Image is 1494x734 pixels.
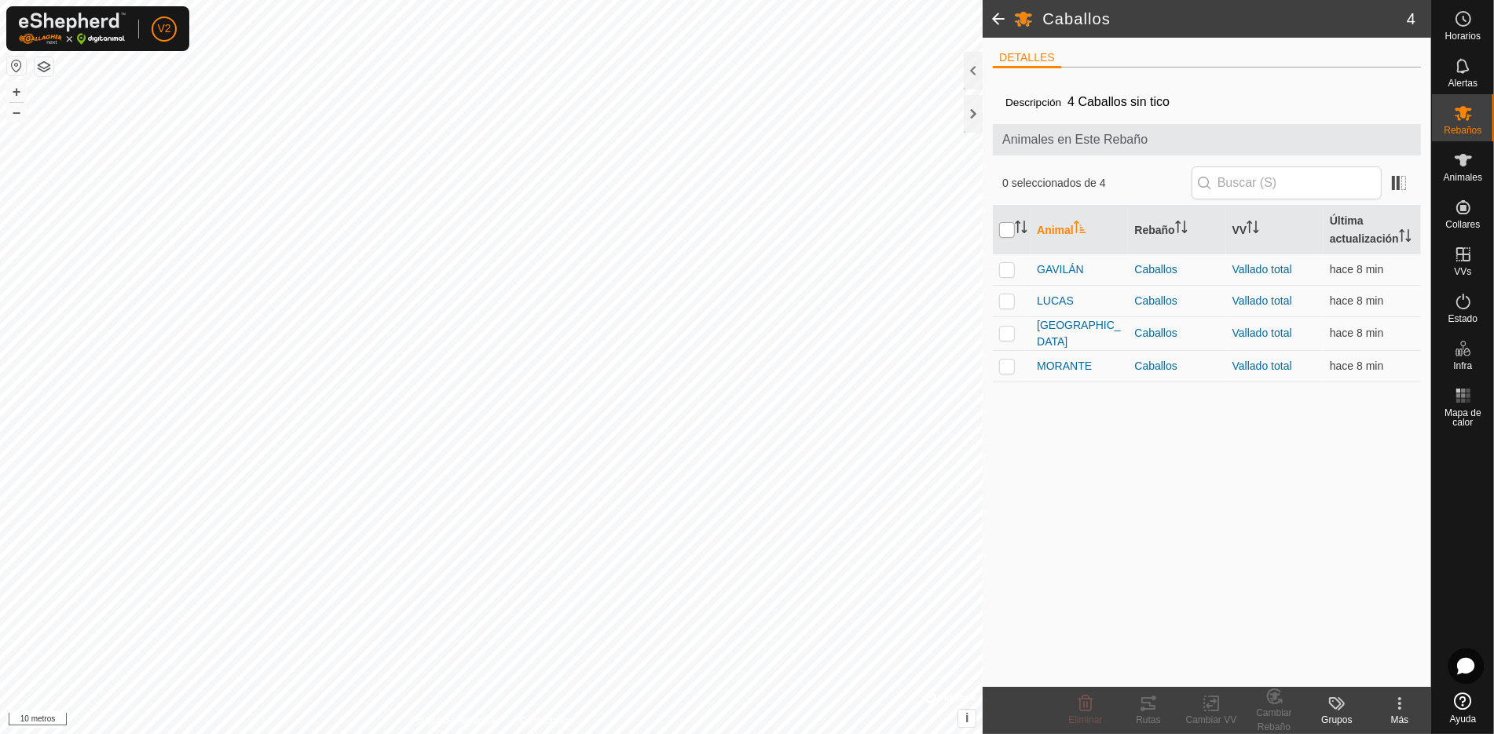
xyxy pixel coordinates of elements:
[1448,313,1478,324] font: Estado
[1330,360,1383,372] span: 21 de agosto de 2025, 7:45
[1136,714,1160,725] font: Rutas
[1399,232,1412,244] p-sorticon: Activar para ordenar
[1330,263,1383,276] font: hace 8 min
[1042,10,1111,27] font: Caballos
[1134,263,1177,276] font: Caballos
[1391,714,1409,725] font: Más
[1002,177,1106,189] font: 0 seleccionados de 4
[1247,223,1259,236] p-sorticon: Activar para ordenar
[13,83,21,100] font: +
[1444,125,1481,136] font: Rebaños
[1256,707,1291,732] font: Cambiar Rebaño
[1037,263,1084,276] font: GAVILÁN
[1445,219,1480,230] font: Collares
[1037,360,1092,372] font: MORANTE
[19,13,126,45] img: Logotipo de Gallagher
[1330,214,1399,245] font: Última actualización
[7,103,26,122] button: –
[1450,714,1477,725] font: Ayuda
[1005,97,1061,108] font: Descripción
[1445,407,1481,428] font: Mapa de calor
[7,82,26,101] button: +
[35,57,53,76] button: Capas del Mapa
[520,714,573,728] a: Contáctanos
[1448,78,1478,89] font: Alertas
[1134,327,1177,339] font: Caballos
[1330,327,1383,339] font: hace 8 min
[1068,714,1102,725] font: Eliminar
[1192,166,1382,199] input: Buscar (S)
[958,710,976,727] button: i
[1134,294,1177,307] font: Caballos
[1002,133,1148,146] font: Animales en Este Rebaño
[1232,360,1292,372] a: Vallado total
[1432,686,1494,730] a: Ayuda
[157,22,170,35] font: V2
[1330,360,1383,372] font: hace 8 min
[1330,327,1383,339] span: 21 de agosto de 2025, 7:45
[1330,294,1383,307] font: hace 8 min
[1444,172,1482,183] font: Animales
[1453,360,1472,371] font: Infra
[1067,95,1170,108] font: 4 Caballos sin tico
[1232,294,1292,307] a: Vallado total
[1074,223,1086,236] p-sorticon: Activar para ordenar
[7,57,26,75] button: Restablecer mapa
[1037,319,1121,348] font: [GEOGRAPHIC_DATA]
[1186,714,1237,725] font: Cambiar VV
[13,104,20,120] font: –
[1134,360,1177,372] font: Caballos
[1232,224,1247,236] font: VV
[1454,266,1471,277] font: VVs
[1330,294,1383,307] span: 21 de agosto de 2025, 7:45
[965,711,969,725] font: i
[1321,714,1352,725] font: Grupos
[1175,223,1188,236] p-sorticon: Activar para ordenar
[520,715,573,726] font: Contáctanos
[999,51,1055,64] font: DETALLES
[1330,263,1383,276] span: 21 de agosto de 2025, 7:45
[1407,10,1415,27] font: 4
[1015,223,1027,236] p-sorticon: Activar para ordenar
[410,715,500,726] font: Política de Privacidad
[1037,294,1074,307] font: LUCAS
[1232,327,1292,339] a: Vallado total
[410,714,500,728] a: Política de Privacidad
[1445,31,1481,42] font: Horarios
[1037,224,1074,236] font: Animal
[1232,263,1292,276] a: Vallado total
[1134,224,1174,236] font: Rebaño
